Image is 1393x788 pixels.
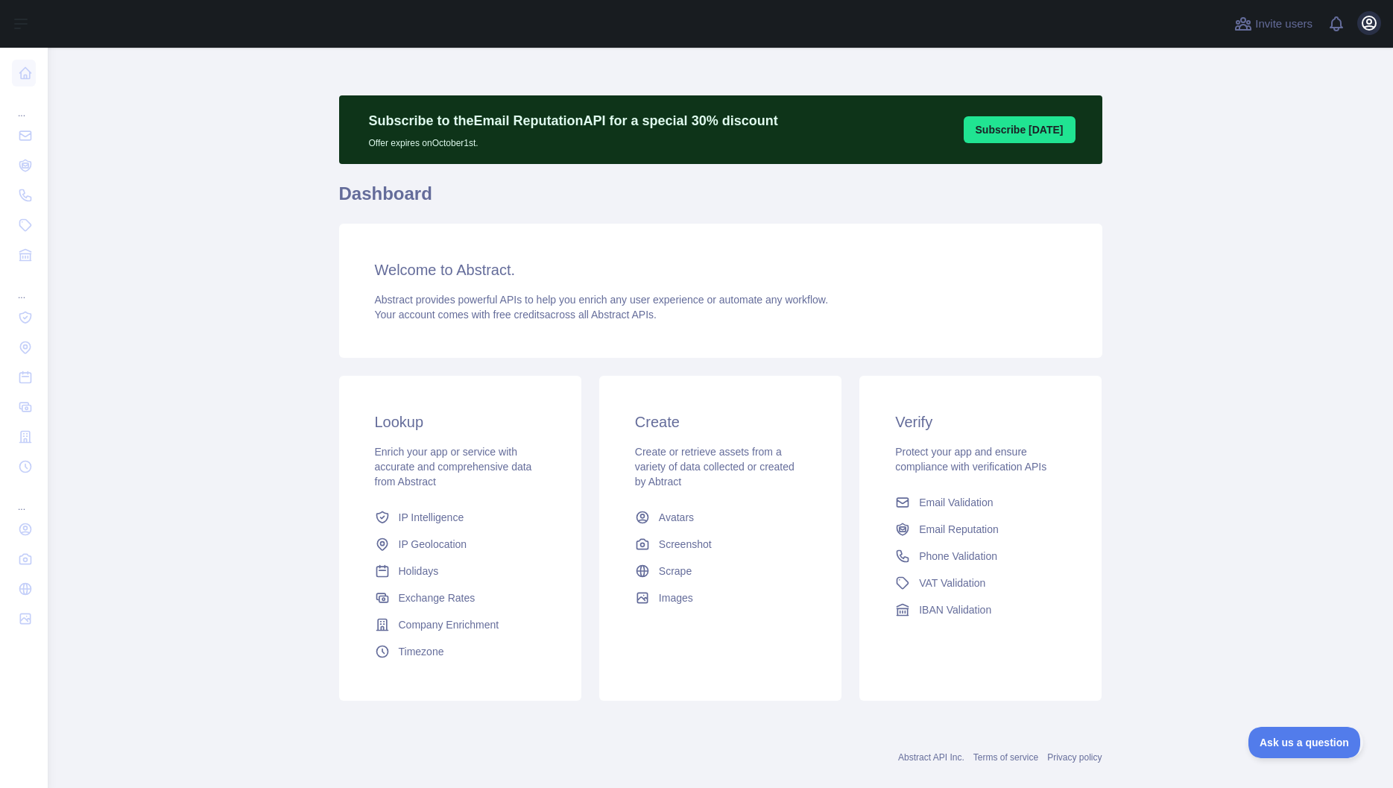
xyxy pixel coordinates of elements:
a: Exchange Rates [369,584,552,611]
a: Scrape [629,558,812,584]
span: VAT Validation [919,576,985,590]
a: Phone Validation [889,543,1072,570]
span: IBAN Validation [919,602,991,617]
span: Email Validation [919,495,993,510]
span: Avatars [659,510,694,525]
span: Your account comes with across all Abstract APIs. [375,309,657,321]
span: Screenshot [659,537,712,552]
a: Terms of service [973,752,1038,763]
h3: Verify [895,412,1066,432]
span: Protect your app and ensure compliance with verification APIs [895,446,1046,473]
span: Holidays [399,564,439,579]
a: Timezone [369,638,552,665]
p: Offer expires on October 1st. [369,131,778,149]
span: Invite users [1255,16,1313,33]
span: Images [659,590,693,605]
h1: Dashboard [339,182,1102,218]
span: Company Enrichment [399,617,499,632]
div: ... [12,89,36,119]
div: ... [12,483,36,513]
h3: Create [635,412,806,432]
a: Holidays [369,558,552,584]
span: Enrich your app or service with accurate and comprehensive data from Abstract [375,446,532,488]
a: IP Geolocation [369,531,552,558]
span: Scrape [659,564,692,579]
h3: Welcome to Abstract. [375,259,1067,280]
span: IP Geolocation [399,537,467,552]
button: Subscribe [DATE] [964,116,1075,143]
div: ... [12,271,36,301]
a: VAT Validation [889,570,1072,596]
a: Email Validation [889,489,1072,516]
button: Invite users [1231,12,1315,36]
p: Subscribe to the Email Reputation API for a special 30 % discount [369,110,778,131]
span: Abstract provides powerful APIs to help you enrich any user experience or automate any workflow. [375,294,829,306]
span: IP Intelligence [399,510,464,525]
a: Images [629,584,812,611]
h3: Lookup [375,412,546,432]
a: Screenshot [629,531,812,558]
span: Exchange Rates [399,590,476,605]
span: free credits [493,309,545,321]
iframe: Toggle Customer Support [1248,727,1363,758]
span: Phone Validation [919,549,997,564]
span: Timezone [399,644,444,659]
a: Privacy policy [1047,752,1102,763]
a: Company Enrichment [369,611,552,638]
a: IBAN Validation [889,596,1072,623]
a: IP Intelligence [369,504,552,531]
a: Avatars [629,504,812,531]
span: Create or retrieve assets from a variety of data collected or created by Abtract [635,446,795,488]
a: Abstract API Inc. [898,752,964,763]
a: Email Reputation [889,516,1072,543]
span: Email Reputation [919,522,999,537]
